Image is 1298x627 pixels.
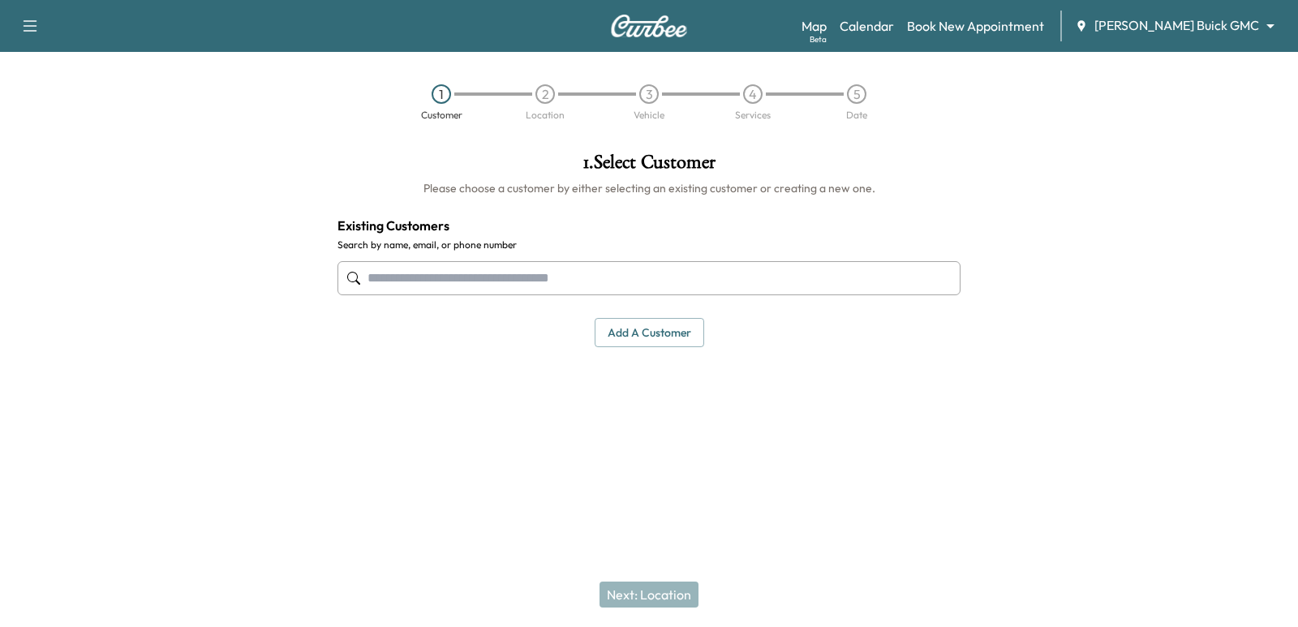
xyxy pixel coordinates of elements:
div: 2 [535,84,555,104]
div: 5 [847,84,866,104]
div: Beta [810,33,827,45]
a: MapBeta [802,16,827,36]
a: Book New Appointment [907,16,1044,36]
span: [PERSON_NAME] Buick GMC [1094,16,1259,35]
img: Curbee Logo [610,15,688,37]
h1: 1 . Select Customer [337,152,961,180]
h6: Please choose a customer by either selecting an existing customer or creating a new one. [337,180,961,196]
div: Services [735,110,771,120]
div: Date [846,110,867,120]
div: 3 [639,84,659,104]
div: 1 [432,84,451,104]
button: Add a customer [595,318,704,348]
div: Vehicle [634,110,664,120]
a: Calendar [840,16,894,36]
div: 4 [743,84,763,104]
div: Customer [421,110,462,120]
div: Location [526,110,565,120]
h4: Existing Customers [337,216,961,235]
label: Search by name, email, or phone number [337,238,961,251]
